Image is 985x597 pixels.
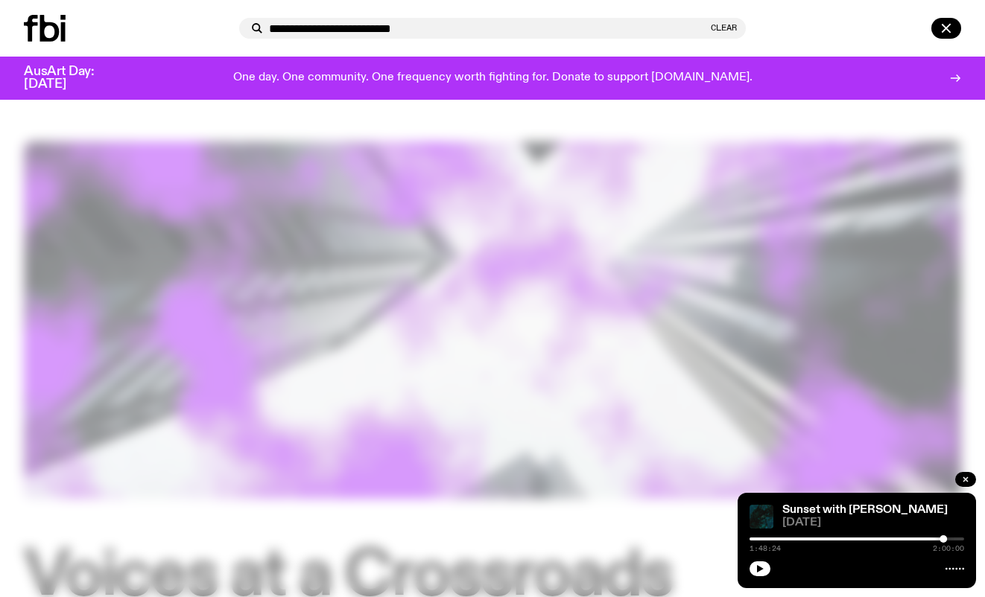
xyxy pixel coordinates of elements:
p: One day. One community. One frequency worth fighting for. Donate to support [DOMAIN_NAME]. [233,71,753,85]
button: Clear [711,24,737,32]
span: 1:48:24 [750,545,781,552]
span: [DATE] [782,517,964,529]
span: 2:00:00 [933,545,964,552]
h3: AusArt Day: [DATE] [24,66,119,91]
a: Sunset with [PERSON_NAME] [782,504,948,516]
